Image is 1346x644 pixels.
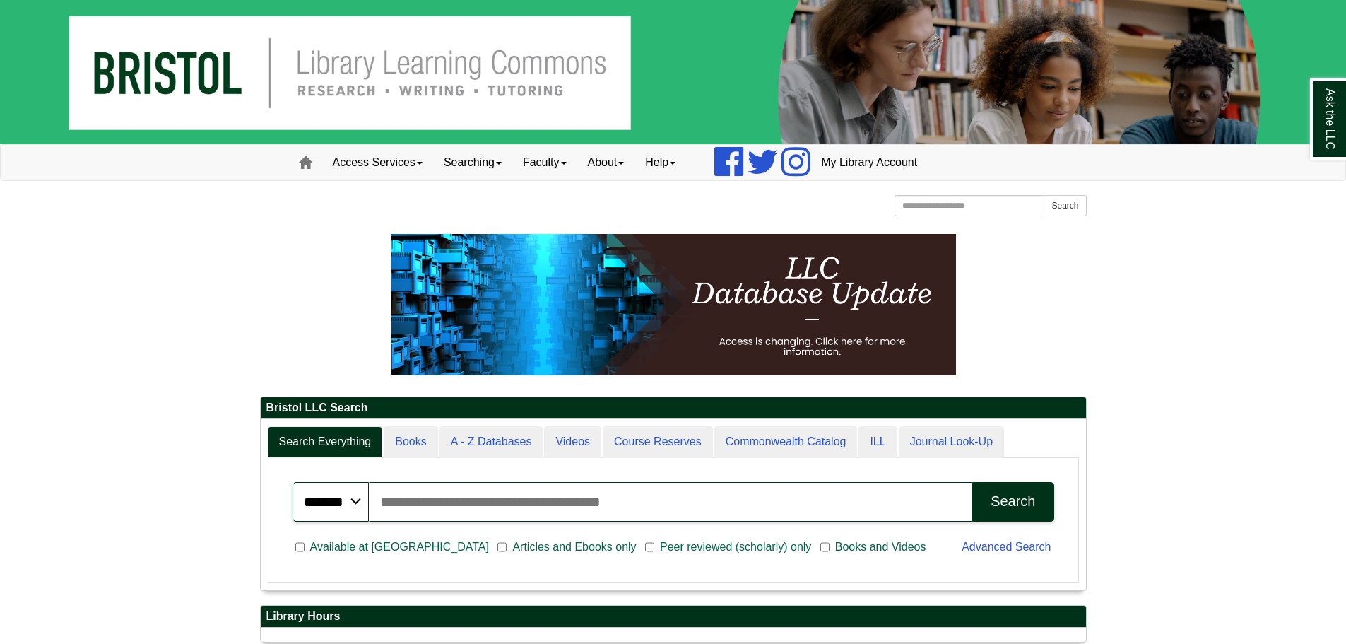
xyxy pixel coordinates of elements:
[972,482,1053,522] button: Search
[305,539,495,556] span: Available at [GEOGRAPHIC_DATA]
[577,145,635,180] a: About
[512,145,577,180] a: Faculty
[268,426,383,458] a: Search Everything
[820,541,830,554] input: Books and Videos
[439,426,543,458] a: A - Z Databases
[507,539,642,556] span: Articles and Ebooks only
[810,145,928,180] a: My Library Account
[654,539,817,556] span: Peer reviewed (scholarly) only
[1044,195,1086,216] button: Search
[991,493,1035,510] div: Search
[384,426,437,458] a: Books
[433,145,512,180] a: Searching
[899,426,1004,458] a: Journal Look-Up
[261,397,1086,419] h2: Bristol LLC Search
[261,606,1086,628] h2: Library Hours
[391,234,956,375] img: HTML tutorial
[962,541,1051,553] a: Advanced Search
[634,145,686,180] a: Help
[645,541,654,554] input: Peer reviewed (scholarly) only
[714,426,858,458] a: Commonwealth Catalog
[322,145,433,180] a: Access Services
[858,426,897,458] a: ILL
[544,426,601,458] a: Videos
[497,541,507,554] input: Articles and Ebooks only
[603,426,713,458] a: Course Reserves
[830,539,932,556] span: Books and Videos
[295,541,305,554] input: Available at [GEOGRAPHIC_DATA]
